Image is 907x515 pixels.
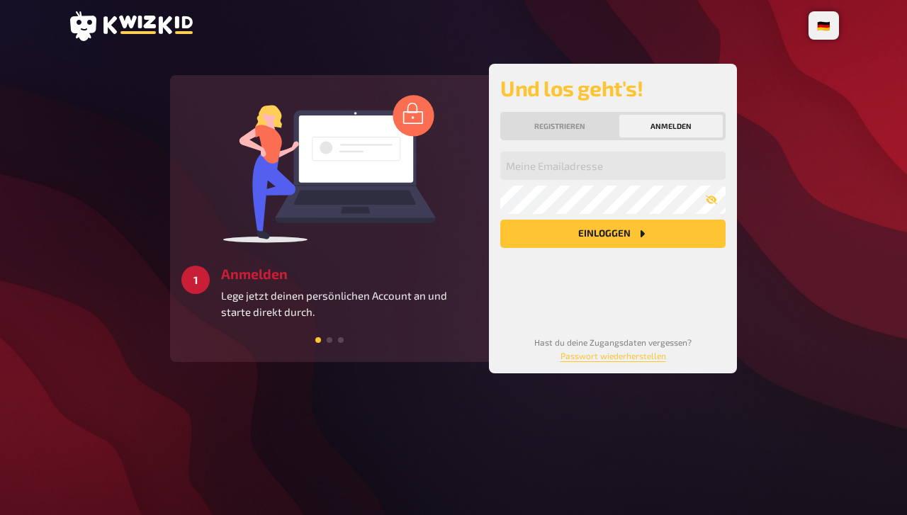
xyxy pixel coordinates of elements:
h2: Und los geht's! [500,75,726,101]
input: Meine Emailadresse [500,152,726,180]
button: Einloggen [500,220,726,248]
a: Passwort wiederherstellen [560,351,666,361]
button: Registrieren [503,115,616,137]
small: Hast du deine Zugangsdaten vergessen? [534,337,692,361]
div: 1 [181,266,210,294]
h3: Anmelden [221,266,478,282]
li: 🇩🇪 [811,14,836,37]
img: log in [223,94,436,243]
p: Lege jetzt deinen persönlichen Account an und starte direkt durch. [221,288,478,319]
button: Anmelden [619,115,723,137]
